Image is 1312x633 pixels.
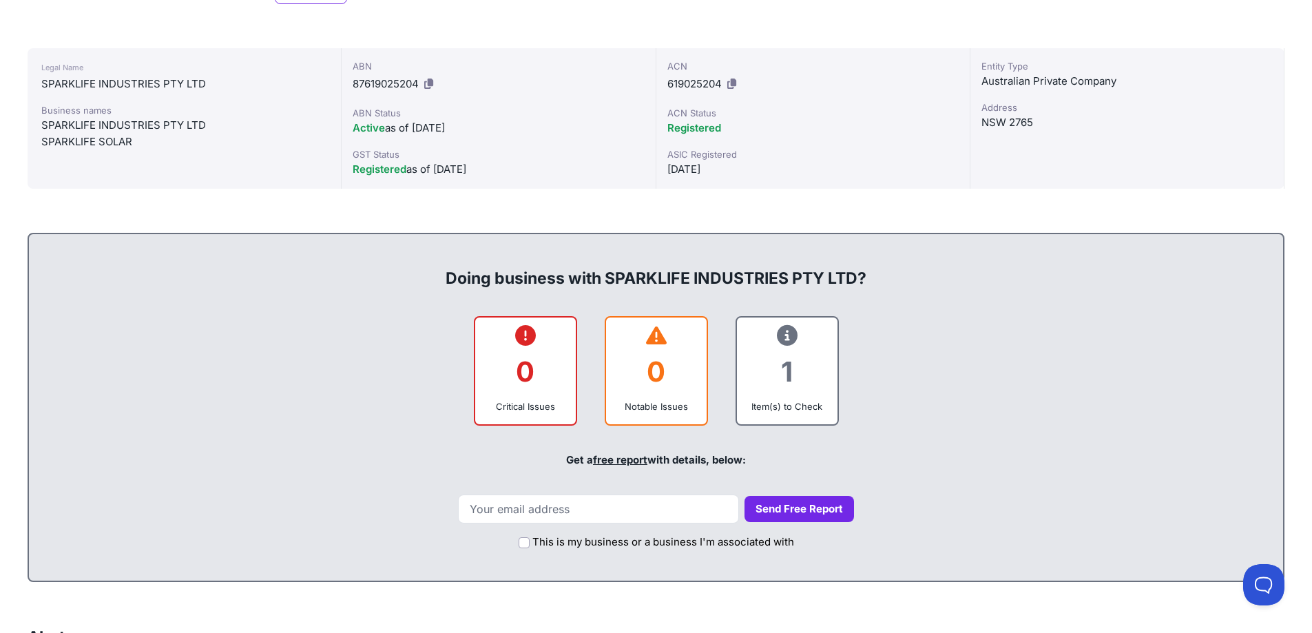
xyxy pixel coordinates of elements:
div: as of [DATE] [353,120,644,136]
div: Critical Issues [486,399,565,413]
div: GST Status [353,147,644,161]
span: 619025204 [667,77,722,90]
div: 0 [486,344,565,399]
button: Send Free Report [744,496,854,523]
div: SPARKLIFE INDUSTRIES PTY LTD [41,76,327,92]
div: Business names [41,103,327,117]
div: Australian Private Company [981,73,1273,90]
div: Entity Type [981,59,1273,73]
div: [DATE] [667,161,959,178]
a: free report [593,453,647,466]
span: Get a with details, below: [566,453,746,466]
input: Your email address [458,495,739,523]
div: Doing business with SPARKLIFE INDUSTRIES PTY LTD? [43,245,1269,289]
div: Notable Issues [617,399,696,413]
div: Item(s) to Check [748,399,826,413]
div: ABN Status [353,106,644,120]
span: 87619025204 [353,77,419,90]
div: as of [DATE] [353,161,644,178]
div: ACN [667,59,959,73]
iframe: Toggle Customer Support [1243,564,1284,605]
div: ASIC Registered [667,147,959,161]
span: Active [353,121,385,134]
div: Address [981,101,1273,114]
div: SPARKLIFE INDUSTRIES PTY LTD [41,117,327,134]
span: Registered [353,163,406,176]
div: Legal Name [41,59,327,76]
div: 1 [748,344,826,399]
div: ACN Status [667,106,959,120]
label: This is my business or a business I'm associated with [532,535,794,550]
div: NSW 2765 [981,114,1273,131]
div: 0 [617,344,696,399]
span: Registered [667,121,721,134]
div: ABN [353,59,644,73]
div: SPARKLIFE SOLAR [41,134,327,150]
